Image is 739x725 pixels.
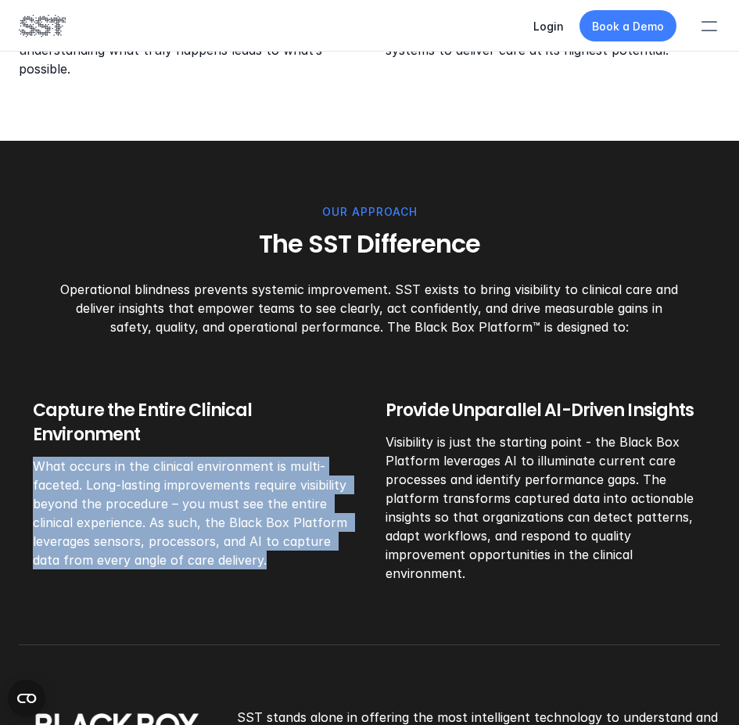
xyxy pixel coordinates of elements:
p: OUR APPROACH [322,203,418,221]
h5: Provide Unparallel AI-Driven Insights [386,399,707,423]
p: What occurs in the clinical environment is multi-faceted. Long-lasting improvements require visib... [33,456,354,569]
p: Operational blindness prevents systemic improvement. SST exists to bring visibility to clinical c... [54,280,685,336]
p: Visibility is just the starting point - the Black Box Platform leverages AI to illuminate current... [386,432,707,582]
p: Book a Demo [592,18,664,34]
a: Login [533,20,564,33]
a: Book a Demo [579,10,676,41]
p: To create a future where the honest reflection of care delivery drives collective progress - wher... [19,3,354,78]
img: SST logo [19,13,66,39]
h3: The SST Difference [19,228,720,261]
h5: Capture the Entire Clinical Environment [33,399,354,447]
p: To make the truth visible - capturing what matters, illuminating what’s possible, and partnering ... [386,3,721,59]
button: Open CMP widget [8,680,45,717]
